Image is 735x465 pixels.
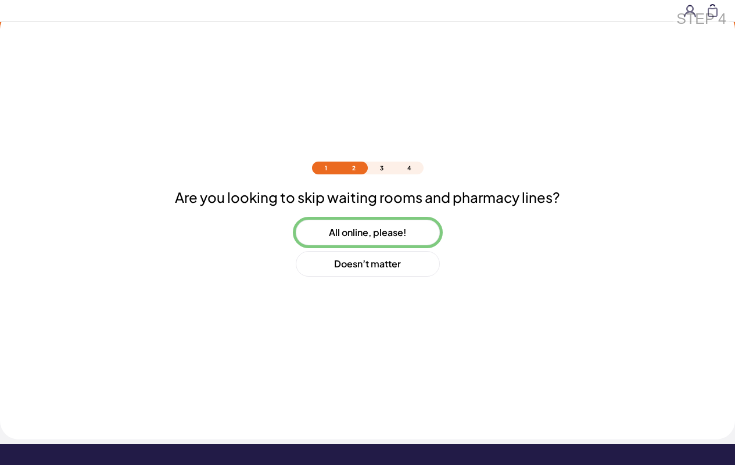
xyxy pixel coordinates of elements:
[368,162,396,174] li: 3
[312,162,340,174] li: 1
[673,6,729,32] div: STEP 4
[175,188,560,206] h2: Are you looking to skip waiting rooms and pharmacy lines?
[340,162,368,174] li: 2
[296,220,440,245] button: All online, please!
[296,251,440,277] button: Doesn’t matter
[396,162,424,174] li: 4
